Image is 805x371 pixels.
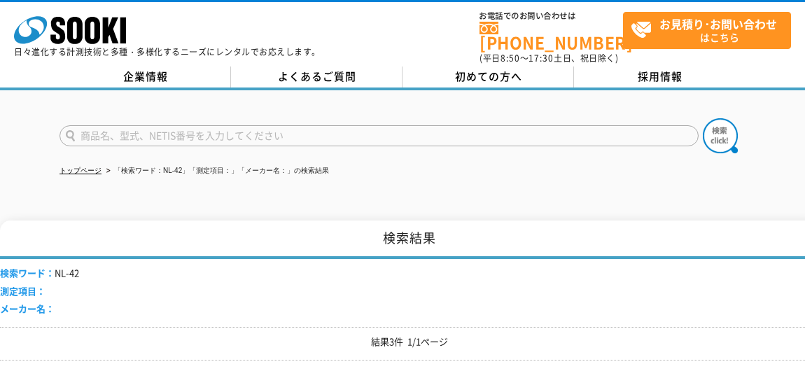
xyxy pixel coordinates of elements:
[479,22,623,50] a: [PHONE_NUMBER]
[455,69,522,84] span: 初めての方へ
[703,118,738,153] img: btn_search.png
[59,125,699,146] input: 商品名、型式、NETIS番号を入力してください
[14,48,321,56] p: 日々進化する計測技術と多種・多様化するニーズにレンタルでお応えします。
[500,52,520,64] span: 8:50
[623,12,791,49] a: お見積り･お問い合わせはこちら
[479,12,623,20] span: お電話でのお問い合わせは
[659,15,777,32] strong: お見積り･お問い合わせ
[479,52,618,64] span: (平日 ～ 土日、祝日除く)
[59,167,101,174] a: トップページ
[574,66,745,87] a: 採用情報
[402,66,574,87] a: 初めての方へ
[59,66,231,87] a: 企業情報
[528,52,554,64] span: 17:30
[231,66,402,87] a: よくあるご質問
[631,13,790,48] span: はこちら
[104,164,329,178] li: 「検索ワード：NL-42」「測定項目：」「メーカー名：」の検索結果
